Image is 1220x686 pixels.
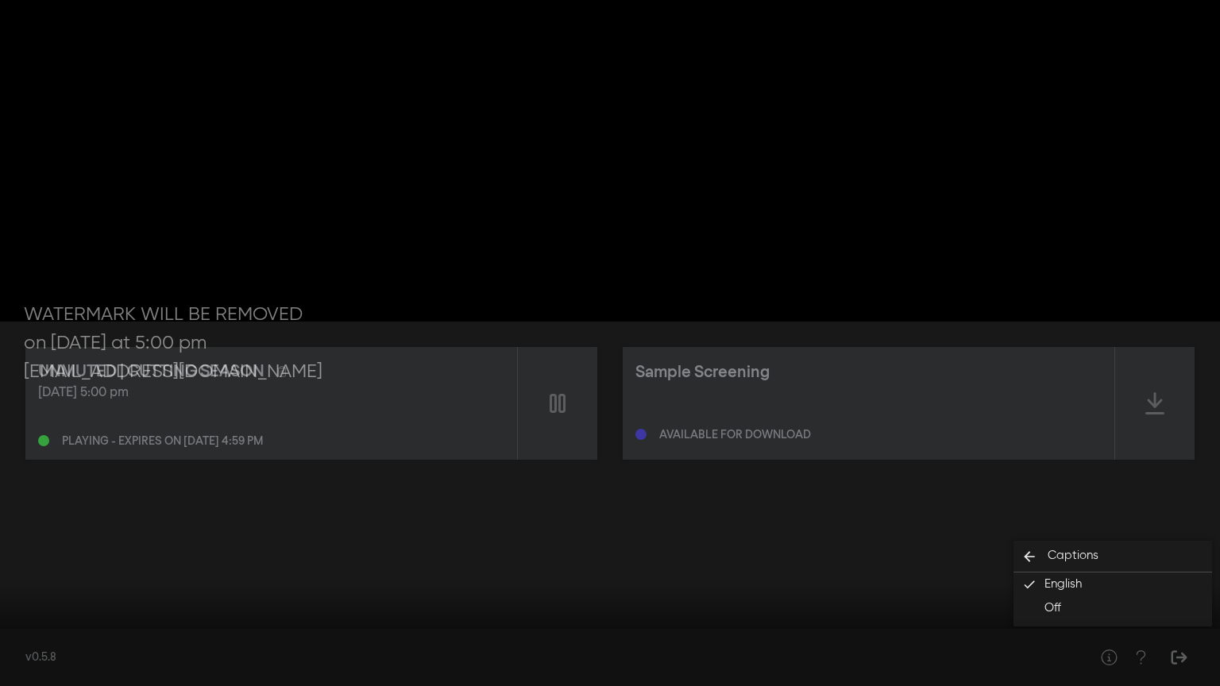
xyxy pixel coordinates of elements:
button: Help [1125,642,1156,673]
span: Captions [1048,547,1098,565]
button: Back [1013,541,1212,572]
span: English [1044,576,1082,594]
button: English [1013,572,1212,596]
span: Off [1044,599,1061,618]
i: done [1018,577,1044,592]
button: Sign Out [1163,642,1195,673]
button: Off [1013,596,1212,620]
div: v0.5.8 [25,649,1061,666]
i: arrow_back [1013,549,1045,565]
button: Help [1093,642,1125,673]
